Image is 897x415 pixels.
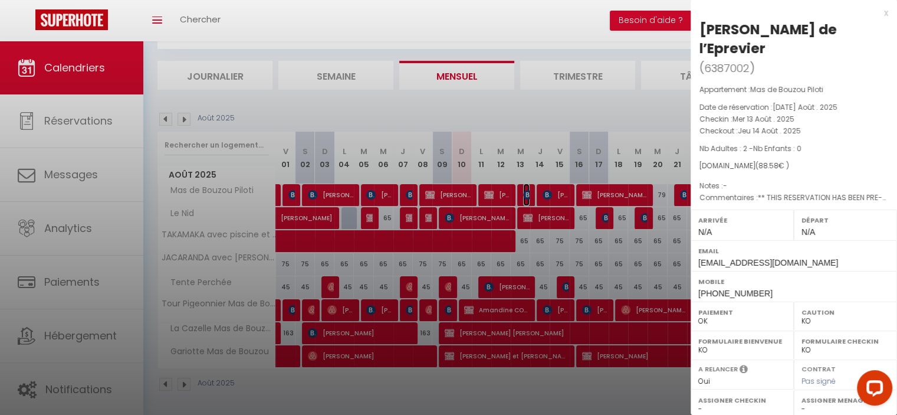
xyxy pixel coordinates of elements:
[698,227,712,237] span: N/A
[801,394,889,406] label: Assigner Menage
[698,306,786,318] label: Paiement
[801,227,815,237] span: N/A
[699,180,888,192] p: Notes :
[732,114,794,124] span: Mer 13 Août . 2025
[738,126,801,136] span: Jeu 14 Août . 2025
[699,113,888,125] p: Checkin :
[740,364,748,377] i: Sélectionner OUI si vous souhaiter envoyer les séquences de messages post-checkout
[801,364,836,372] label: Contrat
[698,335,786,347] label: Formulaire Bienvenue
[691,6,888,20] div: x
[699,84,888,96] p: Appartement :
[698,364,738,374] label: A relancer
[698,245,889,257] label: Email
[699,192,888,204] p: Commentaires :
[723,181,727,191] span: -
[750,84,823,94] span: Mas de Bouzou Piloti
[698,258,838,267] span: [EMAIL_ADDRESS][DOMAIN_NAME]
[773,102,837,112] span: [DATE] Août . 2025
[699,161,888,172] div: [DOMAIN_NAME]
[699,60,755,76] span: ( )
[801,376,836,386] span: Pas signé
[755,161,789,171] span: ( € )
[699,143,801,153] span: Nb Adultes : 2 -
[699,102,888,113] p: Date de réservation :
[698,289,773,298] span: [PHONE_NUMBER]
[801,214,889,226] label: Départ
[801,306,889,318] label: Caution
[847,365,897,415] iframe: LiveChat chat widget
[698,214,786,226] label: Arrivée
[758,161,778,171] span: 88.58
[699,125,888,137] p: Checkout :
[699,20,888,58] div: [PERSON_NAME] de l’Eprevier
[704,61,750,76] span: 6387002
[753,143,801,153] span: Nb Enfants : 0
[698,276,889,287] label: Mobile
[698,394,786,406] label: Assigner Checkin
[801,335,889,347] label: Formulaire Checkin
